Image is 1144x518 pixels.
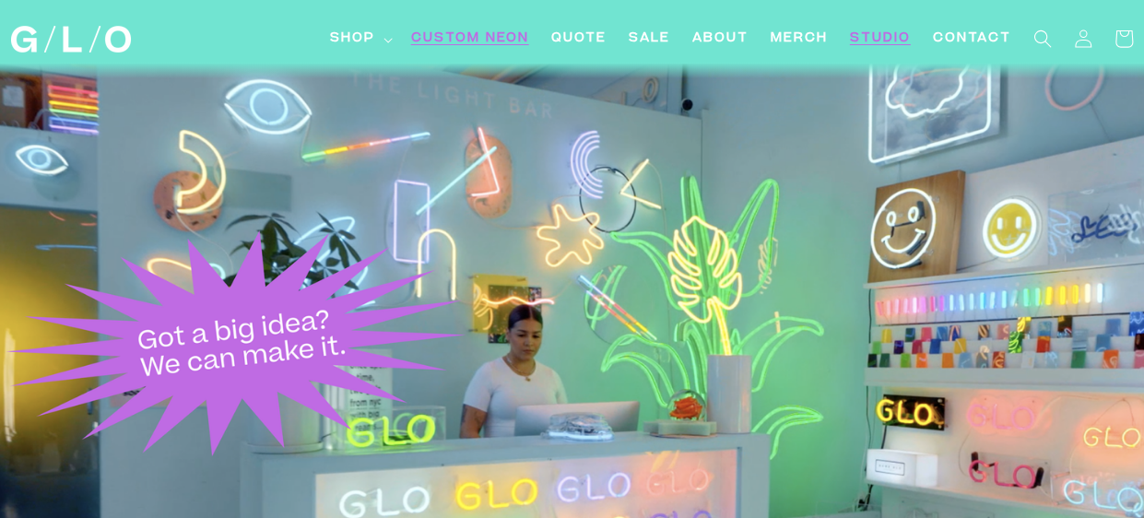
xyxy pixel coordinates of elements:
[551,29,607,49] span: Quote
[540,18,618,60] a: Quote
[400,18,540,60] a: Custom Neon
[330,29,375,49] span: Shop
[11,26,131,53] img: GLO Studio
[1052,430,1144,518] iframe: Chat Widget
[933,29,1011,49] span: Contact
[629,29,670,49] span: SALE
[681,18,760,60] a: About
[771,29,828,49] span: Merch
[618,18,681,60] a: SALE
[1022,18,1063,59] summary: Search
[922,18,1022,60] a: Contact
[850,29,911,49] span: Studio
[692,29,749,49] span: About
[5,19,138,60] a: GLO Studio
[319,18,400,60] summary: Shop
[839,18,922,60] a: Studio
[760,18,839,60] a: Merch
[411,29,529,49] span: Custom Neon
